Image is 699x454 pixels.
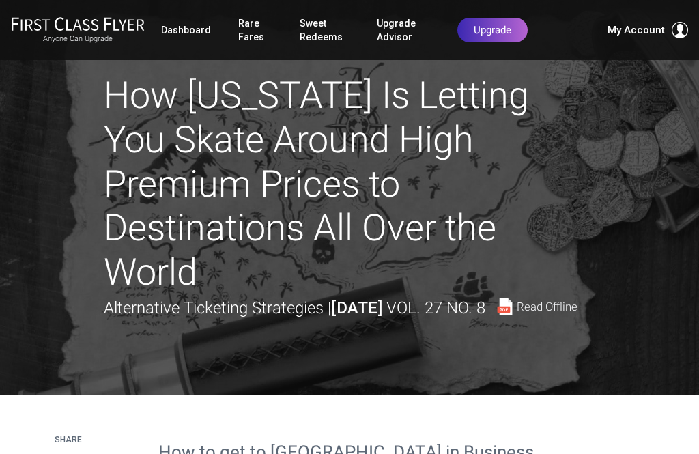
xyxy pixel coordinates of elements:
img: pdf-file.svg [496,298,513,315]
div: Alternative Ticketing Strategies | [104,295,577,321]
a: First Class FlyerAnyone Can Upgrade [11,16,145,44]
span: Read Offline [517,301,577,313]
h4: Share: [55,436,84,444]
a: Read Offline [496,298,577,315]
a: Sweet Redeems [300,11,349,49]
a: Upgrade Advisor [377,11,430,49]
small: Anyone Can Upgrade [11,34,145,44]
strong: [DATE] [331,298,382,317]
button: My Account [608,22,688,38]
h1: How [US_STATE] Is Letting You Skate Around High Premium Prices to Destinations All Over the World [104,74,595,295]
a: Dashboard [161,18,211,42]
a: Rare Fares [238,11,272,49]
span: Vol. 27 No. 8 [386,298,485,317]
span: My Account [608,22,665,38]
a: Upgrade [457,18,528,42]
img: First Class Flyer [11,16,145,31]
